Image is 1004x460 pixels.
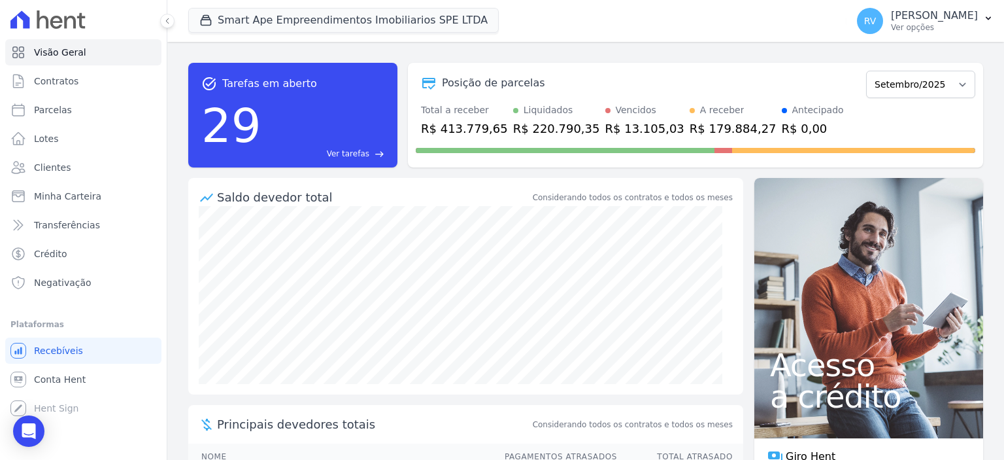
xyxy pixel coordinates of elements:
[891,22,978,33] p: Ver opções
[34,103,72,116] span: Parcelas
[217,188,530,206] div: Saldo devedor total
[605,120,684,137] div: R$ 13.105,03
[34,75,78,88] span: Contratos
[5,270,161,296] a: Negativação
[421,103,508,117] div: Total a receber
[421,120,508,137] div: R$ 413.779,65
[5,241,161,267] a: Crédito
[267,148,384,160] a: Ver tarefas east
[34,344,83,357] span: Recebíveis
[5,39,161,65] a: Visão Geral
[770,381,967,412] span: a crédito
[770,349,967,381] span: Acesso
[201,92,261,160] div: 29
[690,120,777,137] div: R$ 179.884,27
[10,317,156,332] div: Plataformas
[864,16,877,26] span: RV
[5,68,161,94] a: Contratos
[217,416,530,433] span: Principais devedores totais
[5,212,161,238] a: Transferências
[34,46,86,59] span: Visão Geral
[327,148,369,160] span: Ver tarefas
[34,373,86,386] span: Conta Hent
[524,103,573,117] div: Liquidados
[792,103,844,117] div: Antecipado
[533,419,733,431] span: Considerando todos os contratos e todos os meses
[513,120,600,137] div: R$ 220.790,35
[5,97,161,123] a: Parcelas
[34,161,71,174] span: Clientes
[34,276,92,289] span: Negativação
[34,219,100,232] span: Transferências
[13,416,44,447] div: Open Intercom Messenger
[5,366,161,393] a: Conta Hent
[891,9,978,22] p: [PERSON_NAME]
[782,120,844,137] div: R$ 0,00
[222,76,317,92] span: Tarefas em aberto
[5,154,161,181] a: Clientes
[34,247,67,260] span: Crédito
[34,190,101,203] span: Minha Carteira
[34,132,59,145] span: Lotes
[700,103,745,117] div: A receber
[533,192,733,203] div: Considerando todos os contratos e todos os meses
[5,126,161,152] a: Lotes
[442,75,545,91] div: Posição de parcelas
[616,103,656,117] div: Vencidos
[201,76,217,92] span: task_alt
[5,183,161,209] a: Minha Carteira
[375,149,384,159] span: east
[5,338,161,364] a: Recebíveis
[846,3,1004,39] button: RV [PERSON_NAME] Ver opções
[188,8,499,33] button: Smart Ape Empreendimentos Imobiliarios SPE LTDA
